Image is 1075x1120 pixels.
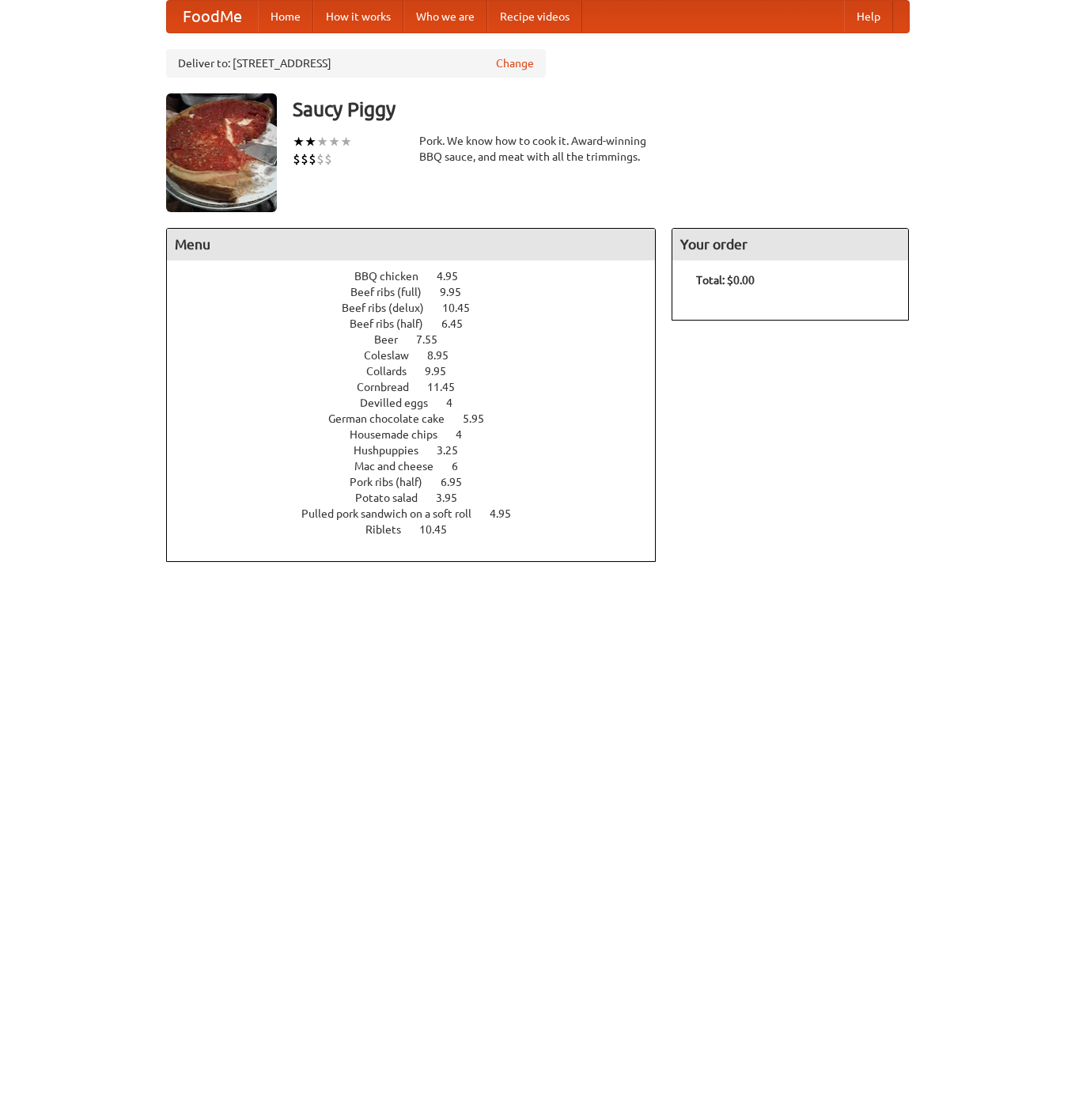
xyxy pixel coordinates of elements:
[316,133,328,150] li: ★
[366,365,422,378] span: Collards
[313,1,403,32] a: How it works
[441,317,479,330] span: 6.45
[452,460,474,473] span: 6
[350,476,438,488] span: Pork ribs (half)
[167,1,258,32] a: FoodMe
[357,381,484,393] a: Cornbread 11.45
[350,286,437,298] span: Beef ribs (full)
[342,302,499,314] a: Beef ribs (delux) 10.45
[166,49,546,78] div: Deliver to: [STREET_ADDRESS]
[365,523,476,536] a: Riblets 10.45
[374,333,467,346] a: Beer 7.55
[354,270,434,283] span: BBQ chicken
[441,476,478,488] span: 6.95
[167,229,656,260] h4: Menu
[490,507,527,520] span: 4.95
[340,133,352,150] li: ★
[354,444,487,457] a: Hushpuppies 3.25
[354,460,487,473] a: Mac and cheese 6
[360,397,444,409] span: Devilled eggs
[328,133,340,150] li: ★
[425,365,462,378] span: 9.95
[446,397,468,409] span: 4
[350,428,491,441] a: Housemade chips 4
[301,507,487,520] span: Pulled pork sandwich on a soft roll
[308,150,316,168] li: $
[357,381,425,393] span: Cornbread
[355,492,486,504] a: Potato salad 3.95
[844,1,893,32] a: Help
[487,1,582,32] a: Recipe videos
[350,286,490,298] a: Beef ribs (full) 9.95
[316,150,324,168] li: $
[354,444,434,457] span: Hushpuppies
[437,270,474,283] span: 4.95
[442,302,486,314] span: 10.45
[365,523,417,536] span: Riblets
[301,150,308,168] li: $
[293,133,305,150] li: ★
[437,444,474,457] span: 3.25
[360,397,482,409] a: Devilled eggs 4
[350,476,491,488] a: Pork ribs (half) 6.95
[496,55,534,71] a: Change
[328,412,460,425] span: German chocolate cake
[366,365,475,378] a: Collards 9.95
[350,317,439,330] span: Beef ribs (half)
[328,412,513,425] a: German chocolate cake 5.95
[293,150,301,168] li: $
[301,507,540,520] a: Pulled pork sandwich on a soft roll 4.95
[354,270,487,283] a: BBQ chicken 4.95
[456,428,478,441] span: 4
[324,150,332,168] li: $
[427,381,471,393] span: 11.45
[293,93,910,125] h3: Saucy Piggy
[355,492,433,504] span: Potato salad
[427,349,464,362] span: 8.95
[364,349,425,362] span: Coleslaw
[419,133,657,165] div: Pork. We know how to cook it. Award-winning BBQ sauce, and meat with all the trimmings.
[696,274,755,287] b: Total: $0.00
[403,1,487,32] a: Who we are
[354,460,449,473] span: Mac and cheese
[440,286,477,298] span: 9.95
[416,333,453,346] span: 7.55
[463,412,500,425] span: 5.95
[374,333,414,346] span: Beer
[364,349,478,362] a: Coleslaw 8.95
[166,93,277,212] img: angular.jpg
[305,133,316,150] li: ★
[342,302,440,314] span: Beef ribs (delux)
[672,229,908,260] h4: Your order
[258,1,313,32] a: Home
[436,492,473,504] span: 3.95
[350,317,492,330] a: Beef ribs (half) 6.45
[350,428,453,441] span: Housemade chips
[419,523,463,536] span: 10.45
